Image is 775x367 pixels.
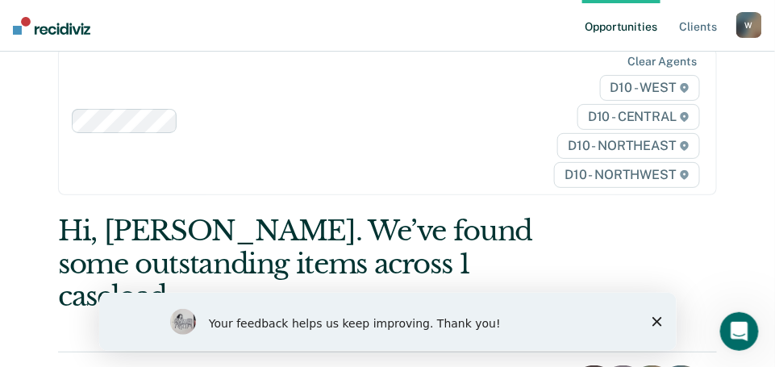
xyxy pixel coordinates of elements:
span: D10 - NORTHEAST [557,133,699,159]
div: Hi, [PERSON_NAME]. We’ve found some outstanding items across 1 caseload [58,215,585,313]
iframe: Intercom live chat [720,312,759,351]
span: D10 - NORTHWEST [554,162,699,188]
button: W [736,12,762,38]
iframe: Survey by Kim from Recidiviz [99,293,677,351]
span: D10 - CENTRAL [577,104,700,130]
img: Recidiviz [13,17,90,35]
div: Clear agents [628,55,697,69]
span: D10 - WEST [600,75,700,101]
